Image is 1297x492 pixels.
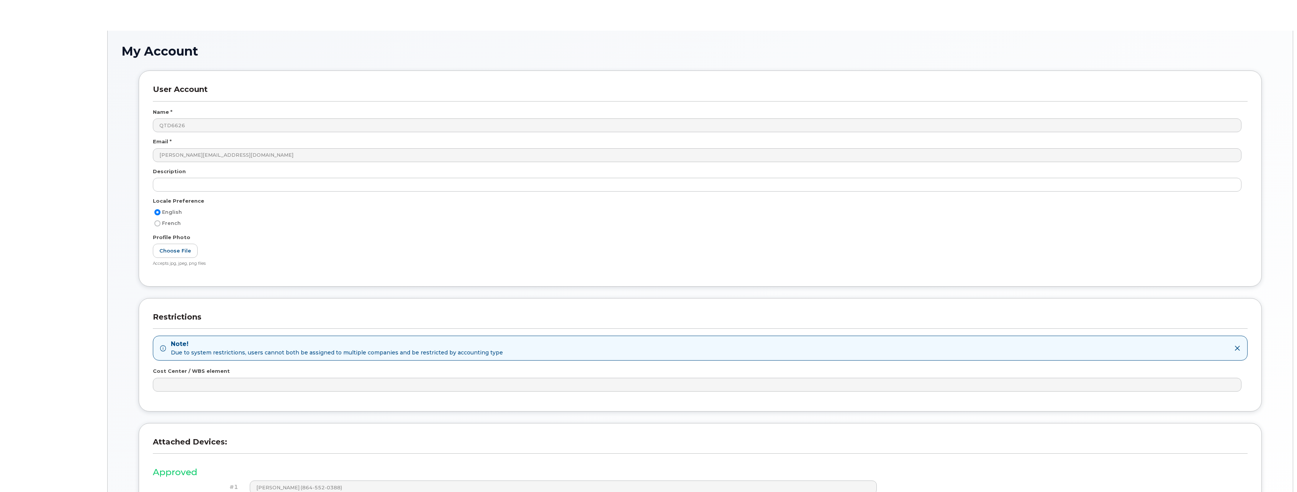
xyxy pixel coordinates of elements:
span: Due to system restrictions, users cannot both be assigned to multiple companies and be restricted... [171,349,503,356]
h3: Restrictions [153,312,1248,329]
input: English [154,209,160,215]
label: Choose File [153,244,198,258]
label: Cost Center / WBS element [153,367,230,375]
label: Description [153,168,186,175]
span: French [162,220,181,226]
div: Accepts jpg, jpeg, png files [153,261,1241,267]
input: French [154,220,160,226]
h1: My Account [121,44,1279,58]
label: Profile Photo [153,234,190,241]
label: Email * [153,138,172,145]
label: Locale Preference [153,197,204,205]
span: English [162,209,182,215]
h4: #1 [159,484,238,490]
strong: Note! [171,340,503,349]
h3: User Account [153,85,1248,101]
h3: Approved [153,467,1248,477]
label: Name * [153,108,172,116]
h3: Attached Devices: [153,437,1248,454]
